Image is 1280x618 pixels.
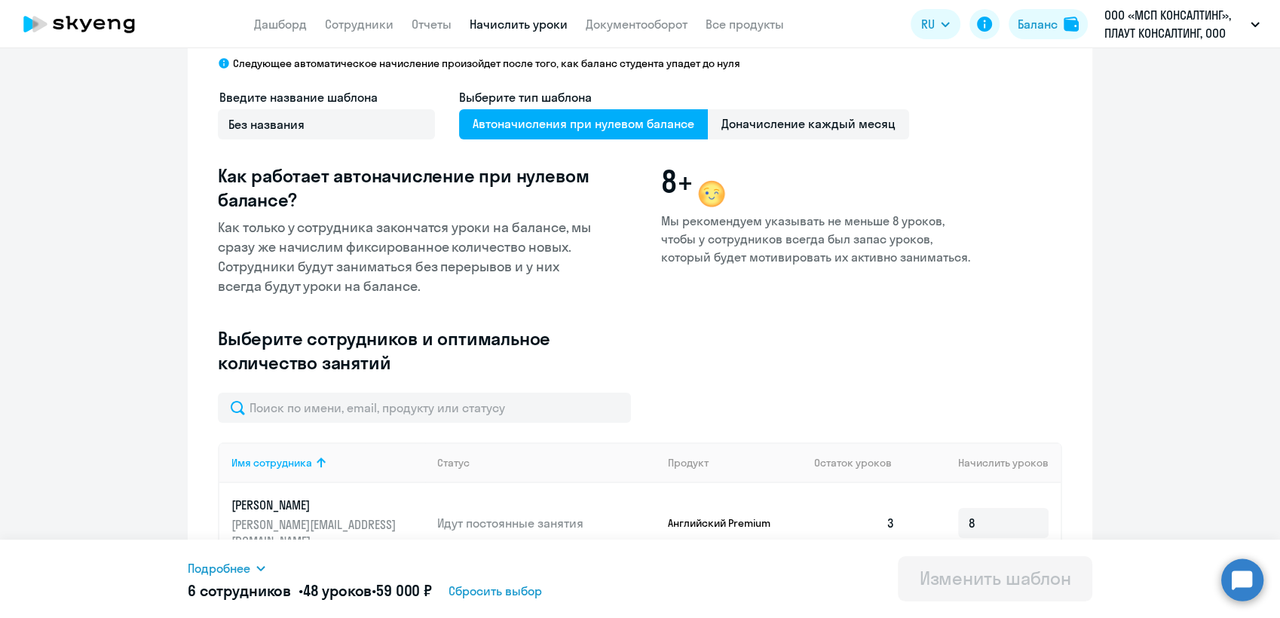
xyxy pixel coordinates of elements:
[706,17,784,32] a: Все продукты
[437,515,656,531] p: Идут постоянные занятия
[218,218,599,296] p: Как только у сотрудника закончатся уроки на балансе, мы сразу же начислим фиксированное количеств...
[911,9,960,39] button: RU
[437,456,470,470] div: Статус
[661,164,693,200] span: 8+
[1018,15,1058,33] div: Баланс
[231,456,425,470] div: Имя сотрудника
[470,17,568,32] a: Начислить уроки
[218,326,599,375] h3: Выберите сотрудников и оптимальное количество занятий
[188,580,432,601] h5: 6 сотрудников • •
[231,497,400,513] p: [PERSON_NAME]
[233,57,740,70] p: Следующее автоматическое начисление произойдет после того, как баланс студента упадет до нуля
[218,393,631,423] input: Поиск по имени, email, продукту или статусу
[325,17,393,32] a: Сотрудники
[219,90,378,105] span: Введите название шаблона
[412,17,452,32] a: Отчеты
[919,566,1071,590] div: Изменить шаблон
[921,15,935,33] span: RU
[231,516,400,549] p: [PERSON_NAME][EMAIL_ADDRESS][DOMAIN_NAME]
[813,456,907,470] div: Остаток уроков
[459,109,708,139] span: Автоначисления при нулевом балансе
[231,497,425,549] a: [PERSON_NAME][PERSON_NAME][EMAIL_ADDRESS][DOMAIN_NAME]
[1104,6,1245,42] p: ООО «МСП КОНСАЛТИНГ», ПЛАУТ КОНСАЛТИНГ, ООО
[437,456,656,470] div: Статус
[907,442,1061,483] th: Начислить уроков
[1064,17,1079,32] img: balance
[668,456,802,470] div: Продукт
[694,176,730,212] img: wink
[254,17,307,32] a: Дашборд
[898,556,1092,601] button: Изменить шаблон
[708,109,909,139] span: Доначисление каждый месяц
[231,456,312,470] div: Имя сотрудника
[801,483,907,563] td: 3
[376,581,432,600] span: 59 000 ₽
[218,164,599,212] h3: Как работает автоначисление при нулевом балансе?
[668,456,709,470] div: Продукт
[303,581,372,600] span: 48 уроков
[449,582,542,600] span: Сбросить выбор
[1009,9,1088,39] button: Балансbalance
[813,456,891,470] span: Остаток уроков
[661,212,972,266] p: Мы рекомендуем указывать не меньше 8 уроков, чтобы у сотрудников всегда был запас уроков, который...
[218,109,435,139] input: Без названия
[668,516,781,530] p: Английский Premium
[586,17,687,32] a: Документооборот
[459,88,909,106] h4: Выберите тип шаблона
[188,559,250,577] span: Подробнее
[1097,6,1267,42] button: ООО «МСП КОНСАЛТИНГ», ПЛАУТ КОНСАЛТИНГ, ООО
